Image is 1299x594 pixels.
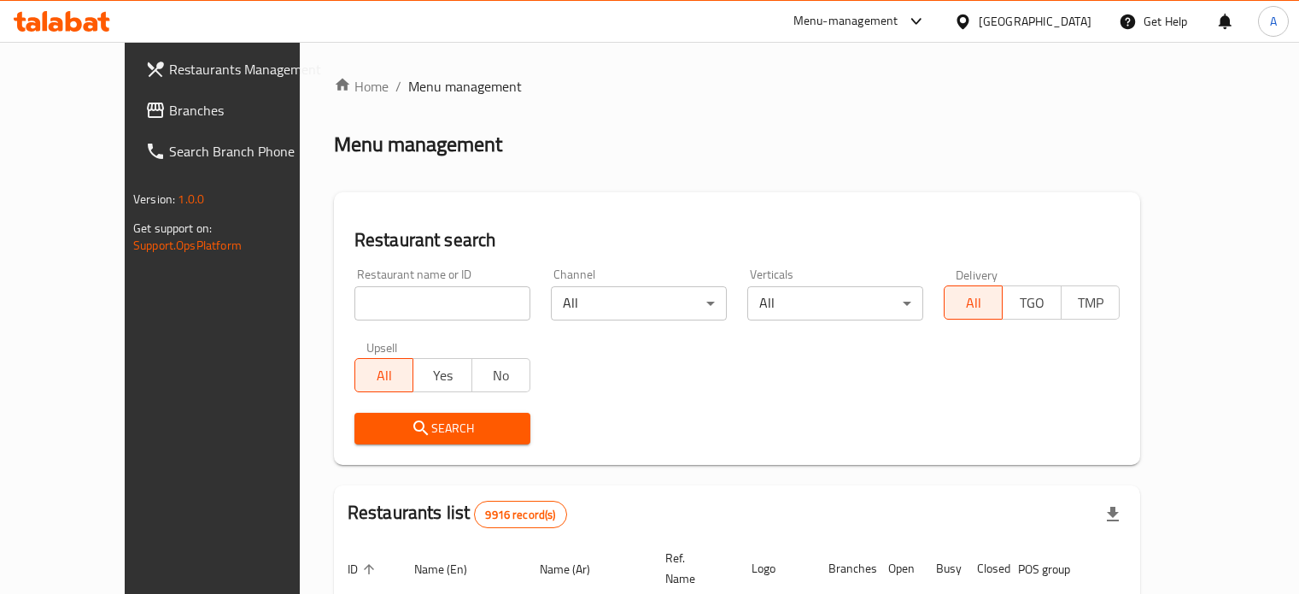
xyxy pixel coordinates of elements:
[348,559,380,579] span: ID
[334,76,389,97] a: Home
[354,358,413,392] button: All
[551,286,727,321] div: All
[334,76,1140,97] nav: breadcrumb
[1068,291,1113,315] span: TMP
[362,363,407,388] span: All
[368,418,517,439] span: Search
[366,341,398,353] label: Upsell
[979,12,1091,31] div: [GEOGRAPHIC_DATA]
[944,285,1003,320] button: All
[413,358,471,392] button: Yes
[1002,285,1061,320] button: TGO
[348,500,567,528] h2: Restaurants list
[132,49,342,90] a: Restaurants Management
[540,559,612,579] span: Name (Ar)
[414,559,489,579] span: Name (En)
[178,188,204,210] span: 1.0.0
[133,234,242,256] a: Support.OpsPlatform
[471,358,530,392] button: No
[1061,285,1120,320] button: TMP
[133,217,212,239] span: Get support on:
[133,188,175,210] span: Version:
[354,413,530,444] button: Search
[169,141,328,162] span: Search Branch Phone
[1018,559,1092,579] span: POS group
[1009,291,1054,315] span: TGO
[1092,494,1133,535] div: Export file
[354,286,530,321] input: Search for restaurant name or ID..
[169,59,328,79] span: Restaurants Management
[474,501,566,528] div: Total records count
[479,363,524,388] span: No
[354,227,1120,253] h2: Restaurant search
[408,76,522,97] span: Menu management
[951,291,996,315] span: All
[132,131,342,172] a: Search Branch Phone
[334,131,502,158] h2: Menu management
[747,286,923,321] div: All
[1270,12,1277,31] span: A
[793,11,898,32] div: Menu-management
[665,548,717,589] span: Ref. Name
[132,90,342,131] a: Branches
[475,507,565,523] span: 9916 record(s)
[169,100,328,121] span: Branches
[395,76,401,97] li: /
[956,268,998,280] label: Delivery
[420,363,465,388] span: Yes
